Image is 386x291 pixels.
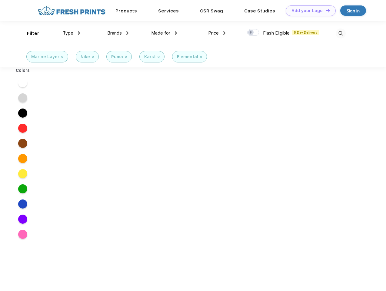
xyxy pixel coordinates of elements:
[175,31,177,35] img: dropdown.png
[31,54,59,60] div: Marine Layer
[144,54,156,60] div: Karst
[63,30,73,36] span: Type
[78,31,80,35] img: dropdown.png
[125,56,127,58] img: filter_cancel.svg
[107,30,122,36] span: Brands
[126,31,128,35] img: dropdown.png
[263,30,290,36] span: Flash Eligible
[326,9,330,12] img: DT
[158,8,179,14] a: Services
[11,67,35,74] div: Colors
[292,30,319,35] span: 5 Day Delivery
[81,54,90,60] div: Nike
[27,30,39,37] div: Filter
[61,56,63,58] img: filter_cancel.svg
[200,56,202,58] img: filter_cancel.svg
[115,8,137,14] a: Products
[158,56,160,58] img: filter_cancel.svg
[340,5,366,16] a: Sign in
[111,54,123,60] div: Puma
[177,54,198,60] div: Elemental
[200,8,223,14] a: CSR Swag
[151,30,170,36] span: Made for
[291,8,323,13] div: Add your Logo
[208,30,219,36] span: Price
[36,5,107,16] img: fo%20logo%202.webp
[347,7,360,14] div: Sign in
[336,28,346,38] img: desktop_search.svg
[92,56,94,58] img: filter_cancel.svg
[223,31,225,35] img: dropdown.png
